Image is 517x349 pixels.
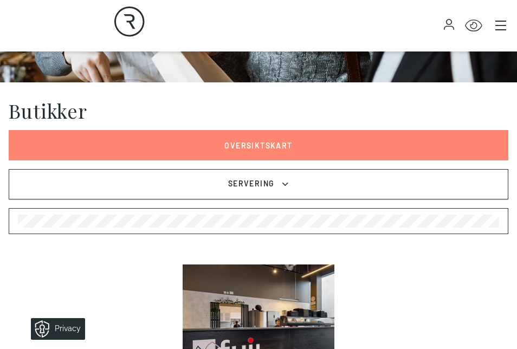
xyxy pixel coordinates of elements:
button: Main menu [493,18,508,33]
a: Oversiktskart [9,130,508,160]
button: Open Accessibility Menu [465,17,482,35]
span: Servering [227,178,276,191]
iframe: Manage Preferences [11,314,99,344]
button: Servering [9,169,508,199]
h1: Butikker [9,100,87,121]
